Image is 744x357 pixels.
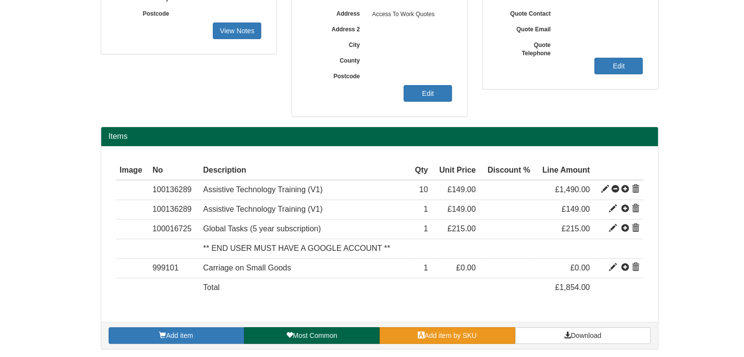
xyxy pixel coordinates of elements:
[562,205,590,213] span: £149.00
[497,7,558,18] label: Quote Contact
[149,200,200,220] td: 100136289
[203,205,322,213] span: Assistive Technology Training (V1)
[166,332,193,339] span: Add item
[497,38,558,58] label: Quote Telephone
[307,69,367,81] label: Postcode
[109,132,651,141] h2: Items
[293,332,337,339] span: Most Common
[367,7,452,22] span: Access To Work Quotes
[409,161,432,180] th: Qty
[448,224,476,233] span: £215.00
[307,22,367,34] label: Address 2
[149,180,200,200] td: 100136289
[515,327,651,344] a: Download
[307,38,367,49] label: City
[432,161,480,180] th: Unit Price
[149,258,200,278] td: 999101
[562,224,590,233] span: £215.00
[534,161,594,180] th: Line Amount
[116,161,149,180] th: Image
[424,224,428,233] span: 1
[213,22,261,39] a: View Notes
[199,161,409,180] th: Description
[307,54,367,65] label: County
[149,220,200,239] td: 100016725
[203,224,321,233] span: Global Tasks (5 year subscription)
[497,22,558,34] label: Quote Email
[424,264,428,272] span: 1
[199,278,409,297] td: Total
[480,161,534,180] th: Discount %
[404,85,452,102] a: Edit
[425,332,477,339] span: Add item by SKU
[594,58,643,74] a: Edit
[203,244,390,252] span: ** END USER MUST HAVE A GOOGLE ACCOUNT **
[456,264,476,272] span: £0.00
[116,7,177,18] label: Postcode
[149,161,200,180] th: No
[424,205,428,213] span: 1
[307,7,367,18] label: Address
[570,264,590,272] span: £0.00
[448,185,476,194] span: £149.00
[571,332,601,339] span: Download
[555,283,590,291] span: £1,854.00
[419,185,428,194] span: 10
[203,264,291,272] span: Carriage on Small Goods
[555,185,590,194] span: £1,490.00
[448,205,476,213] span: £149.00
[203,185,322,194] span: Assistive Technology Training (V1)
